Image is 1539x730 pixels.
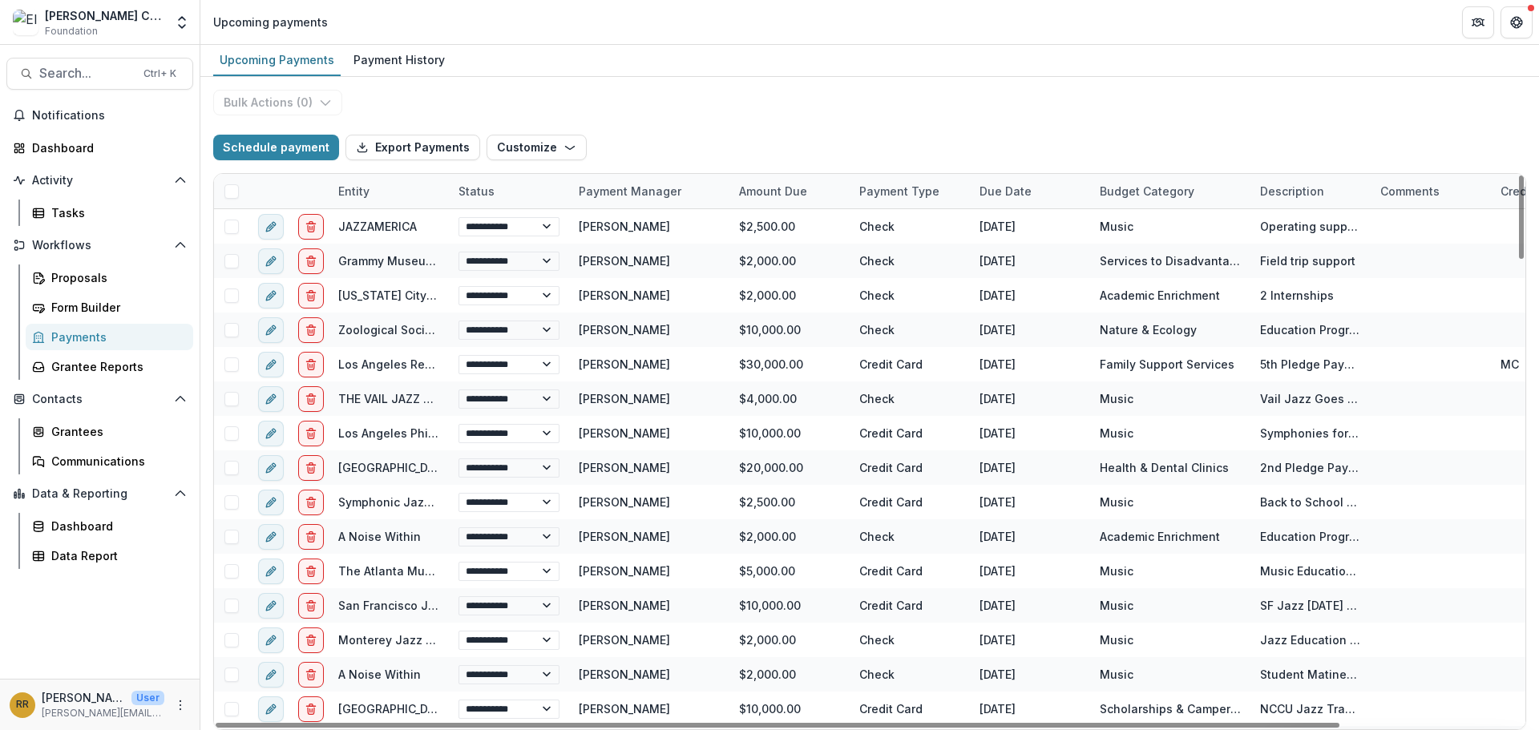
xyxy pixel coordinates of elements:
[1100,494,1133,510] div: Music
[579,321,670,338] div: [PERSON_NAME]
[32,139,180,156] div: Dashboard
[1260,666,1361,683] div: Student Matinee program
[1260,252,1355,269] div: Field trip support
[298,593,324,619] button: delete
[1100,252,1241,269] div: Services to Disadvantaged Youth
[1260,390,1361,407] div: Vail Jazz Goes to Schools support
[6,386,193,412] button: Open Contacts
[850,174,970,208] div: Payment Type
[579,597,670,614] div: [PERSON_NAME]
[258,421,284,446] button: edit
[51,204,180,221] div: Tasks
[1100,597,1133,614] div: Music
[140,65,180,83] div: Ctrl + K
[1100,425,1133,442] div: Music
[850,183,949,200] div: Payment Type
[1100,459,1229,476] div: Health & Dental Clinics
[51,453,180,470] div: Communications
[1260,321,1361,338] div: Education Programs
[171,6,193,38] button: Open entity switcher
[579,494,670,510] div: [PERSON_NAME]
[729,244,850,278] div: $2,000.00
[729,554,850,588] div: $5,000.00
[345,135,480,160] button: Export Payments
[1260,700,1361,717] div: NCCU Jazz Travel Fund (2 of 5)
[1371,174,1491,208] div: Comments
[338,530,421,543] a: A Noise Within
[970,313,1090,347] div: [DATE]
[579,218,670,235] div: [PERSON_NAME]
[26,353,193,380] a: Grantee Reports
[970,174,1090,208] div: Due Date
[970,450,1090,485] div: [DATE]
[51,329,180,345] div: Payments
[258,559,284,584] button: edit
[13,10,38,35] img: Ella Fitzgerald Charitable Foundation
[338,702,452,716] a: [GEOGRAPHIC_DATA]
[579,563,670,579] div: [PERSON_NAME]
[298,214,324,240] button: delete
[449,174,569,208] div: Status
[970,623,1090,657] div: [DATE]
[51,518,180,534] div: Dashboard
[6,135,193,161] a: Dashboard
[32,239,168,252] span: Workflows
[850,209,970,244] div: Check
[329,174,449,208] div: Entity
[298,455,324,481] button: delete
[729,183,817,200] div: Amount Due
[39,66,134,81] span: Search...
[569,183,691,200] div: Payment Manager
[579,287,670,304] div: [PERSON_NAME]
[298,352,324,377] button: delete
[1501,356,1519,373] div: MC
[1100,528,1220,545] div: Academic Enrichment
[51,299,180,316] div: Form Builder
[26,448,193,474] a: Communications
[51,423,180,440] div: Grantees
[207,10,334,34] nav: breadcrumb
[16,700,29,710] div: Randal Rosman
[171,696,190,715] button: More
[850,450,970,485] div: Credit Card
[258,352,284,377] button: edit
[338,667,421,681] a: A Noise Within
[970,209,1090,244] div: [DATE]
[338,288,515,302] a: [US_STATE] City Jazz Orchestra
[729,174,850,208] div: Amount Due
[338,495,489,509] a: Symphonic Jazz Orchestra
[729,657,850,692] div: $2,000.00
[850,416,970,450] div: Credit Card
[1260,494,1361,510] div: Back to School challenge grant
[1250,174,1371,208] div: Description
[729,588,850,623] div: $10,000.00
[298,696,324,722] button: delete
[347,45,451,76] a: Payment History
[213,135,339,160] button: Schedule payment
[579,459,670,476] div: [PERSON_NAME]
[51,547,180,564] div: Data Report
[579,390,670,407] div: [PERSON_NAME]
[970,519,1090,554] div: [DATE]
[42,689,125,706] p: [PERSON_NAME]
[579,252,670,269] div: [PERSON_NAME]
[298,317,324,343] button: delete
[26,324,193,350] a: Payments
[850,657,970,692] div: Check
[1260,631,1361,648] div: Jazz Education programs
[26,513,193,539] a: Dashboard
[51,358,180,375] div: Grantee Reports
[1100,356,1234,373] div: Family Support Services
[258,248,284,274] button: edit
[1501,6,1533,38] button: Get Help
[970,692,1090,726] div: [DATE]
[1100,563,1133,579] div: Music
[579,356,670,373] div: [PERSON_NAME]
[258,214,284,240] button: edit
[45,7,164,24] div: [PERSON_NAME] Charitable Foundation
[1090,174,1250,208] div: Budget Category
[298,559,324,584] button: delete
